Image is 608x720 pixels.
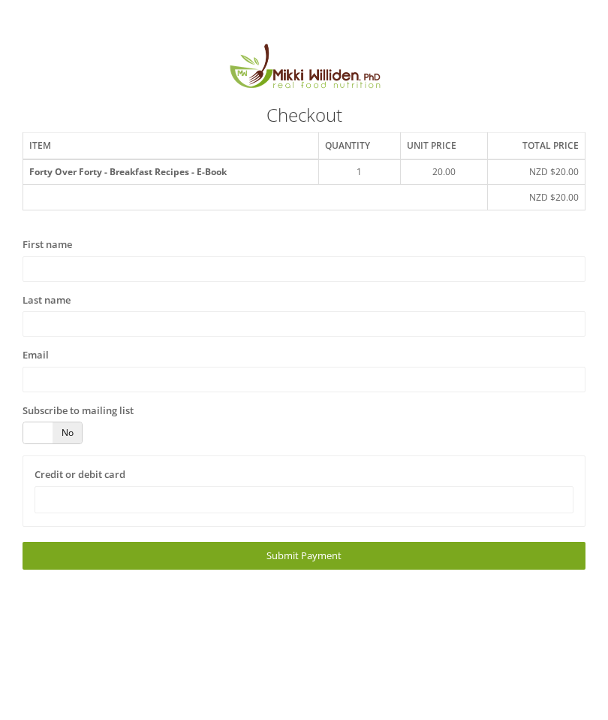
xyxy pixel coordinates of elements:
[35,467,125,483] label: Credit or debit card
[488,133,585,159] th: Total price
[23,293,71,308] label: Last name
[23,542,585,570] a: Submit Payment
[319,159,400,185] td: 1
[488,185,585,210] td: NZD $20.00
[488,159,585,185] td: NZD $20.00
[319,133,400,159] th: Quantity
[44,494,564,507] iframe: Secure card payment input frame
[23,348,49,363] label: Email
[23,159,319,185] th: Forty Over Forty - Breakfast Recipes - E-Book
[23,133,319,159] th: Item
[53,422,82,443] span: No
[400,159,488,185] td: 20.00
[23,237,72,253] label: First name
[23,404,134,419] label: Subscribe to mailing list
[23,105,585,125] h3: Checkout
[400,133,488,159] th: Unit price
[218,41,390,98] img: MikkiLogoMain.png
